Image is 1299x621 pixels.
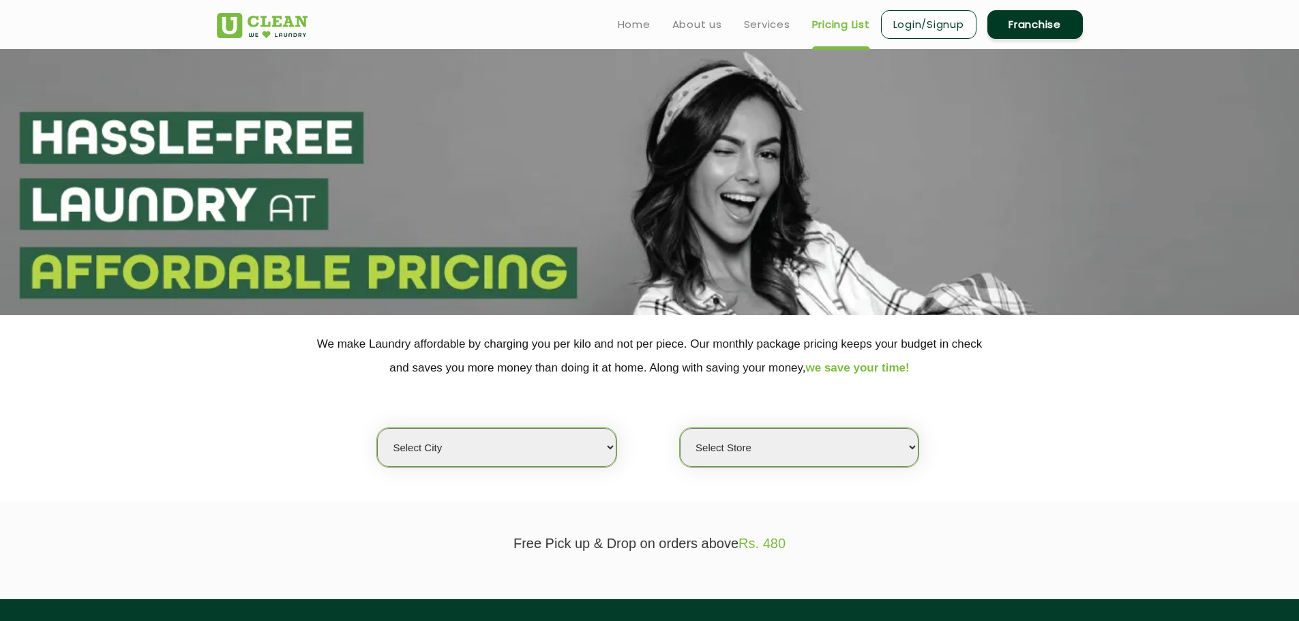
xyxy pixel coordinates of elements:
[812,16,870,33] a: Pricing List
[987,10,1083,39] a: Franchise
[618,16,651,33] a: Home
[738,536,786,551] span: Rs. 480
[744,16,790,33] a: Services
[217,332,1083,380] p: We make Laundry affordable by charging you per kilo and not per piece. Our monthly package pricin...
[806,361,910,374] span: we save your time!
[217,13,308,38] img: UClean Laundry and Dry Cleaning
[672,16,722,33] a: About us
[881,10,976,39] a: Login/Signup
[217,536,1083,551] p: Free Pick up & Drop on orders above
